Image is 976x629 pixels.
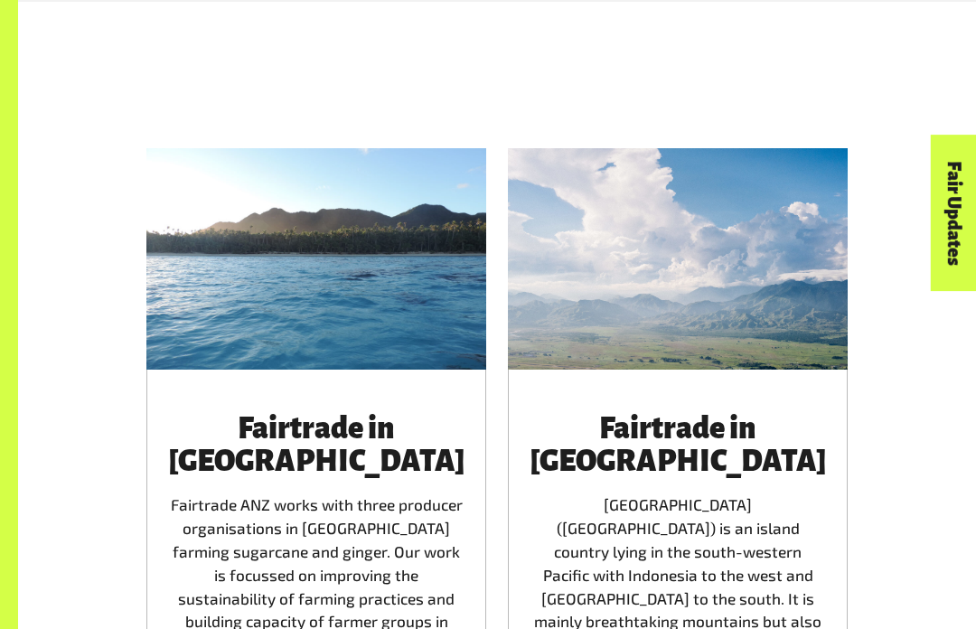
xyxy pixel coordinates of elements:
h3: Fairtrade in [GEOGRAPHIC_DATA] [530,413,826,478]
h3: Fairtrade in [GEOGRAPHIC_DATA] [168,413,465,478]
